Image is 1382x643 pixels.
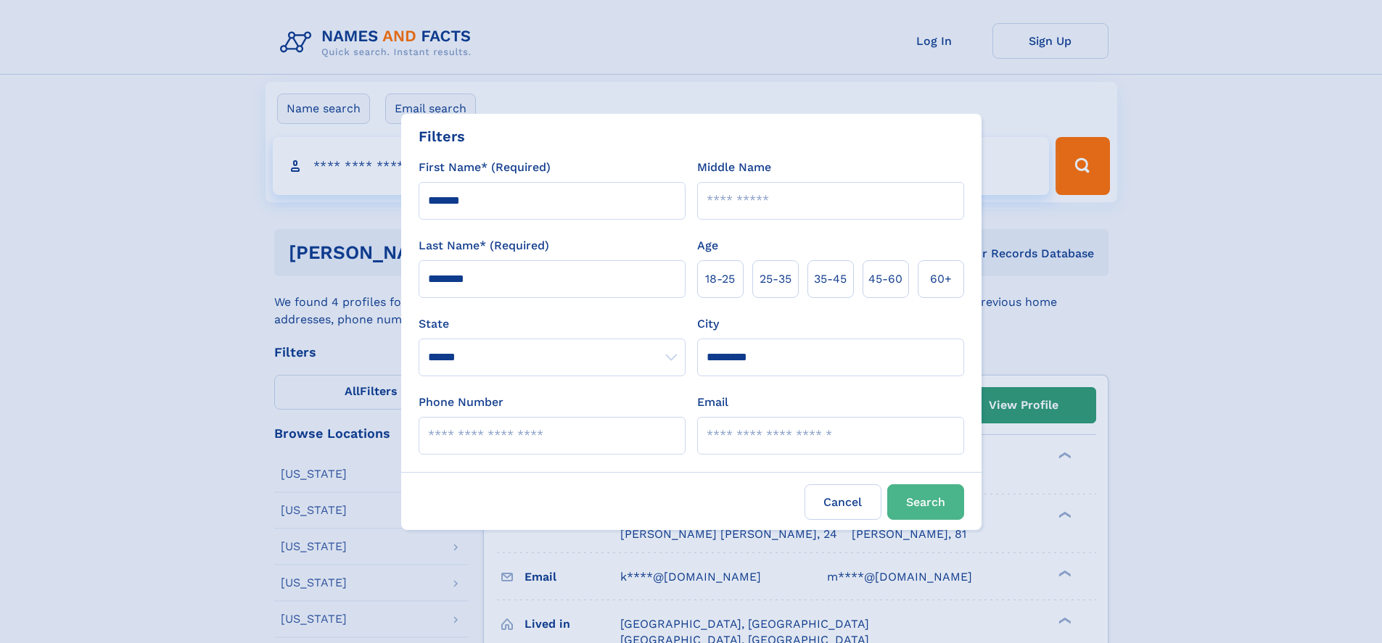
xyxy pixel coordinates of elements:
label: First Name* (Required) [419,159,551,176]
button: Search [887,484,964,520]
span: 60+ [930,270,952,288]
label: Age [697,237,718,254]
span: 45‑60 [868,270,902,288]
span: 35‑45 [814,270,847,288]
span: 18‑25 [705,270,735,288]
label: Phone Number [419,394,503,411]
label: Cancel [805,484,881,520]
label: City [697,315,719,333]
div: Filters [419,125,465,147]
label: State [419,315,686,333]
label: Last Name* (Required) [419,237,549,254]
span: 25‑35 [760,270,791,288]
label: Email [697,394,728,411]
label: Middle Name [697,159,771,176]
